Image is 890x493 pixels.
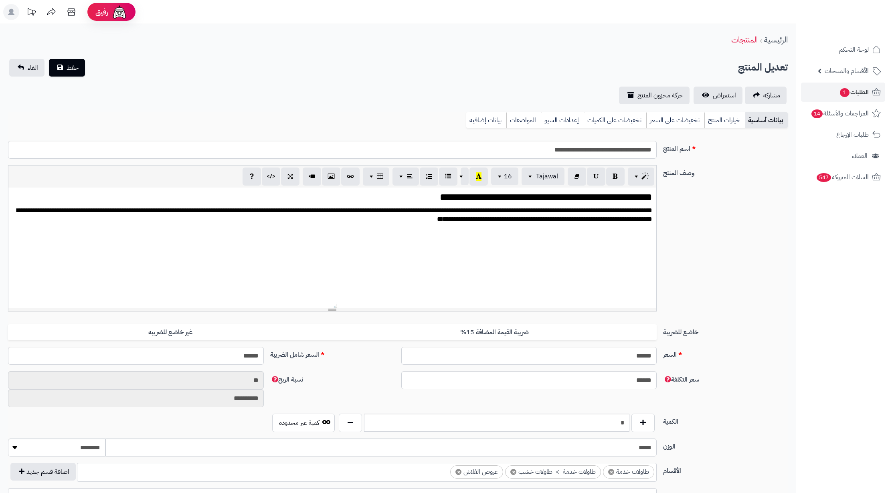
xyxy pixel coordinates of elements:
[660,438,791,451] label: الوزن
[637,91,683,100] span: حركة مخزون المنتج
[536,172,558,181] span: Tajawal
[852,150,868,162] span: العملاء
[603,465,654,479] li: طاولات خدمة
[731,34,758,46] a: المنتجات
[801,104,885,123] a: المراجعات والأسئلة14
[95,7,108,17] span: رفيق
[835,20,882,37] img: logo-2.png
[67,63,79,73] span: حفظ
[505,465,601,479] li: طاولات خدمة > طاولات خشب
[839,87,869,98] span: الطلبات
[506,112,541,128] a: المواصفات
[28,63,38,73] span: الغاء
[466,112,506,128] a: بيانات إضافية
[745,112,788,128] a: بيانات أساسية
[763,91,780,100] span: مشاركه
[491,168,518,185] button: 16
[450,465,503,479] li: عروض الفلاش
[713,91,736,100] span: استعراض
[541,112,584,128] a: إعدادات السيو
[10,463,76,481] button: اضافة قسم جديد
[836,129,869,140] span: طلبات الإرجاع
[738,59,788,76] h2: تعديل المنتج
[811,109,823,118] span: 14
[646,112,704,128] a: تخفيضات على السعر
[801,146,885,166] a: العملاء
[801,125,885,144] a: طلبات الإرجاع
[825,65,869,77] span: الأقسام والمنتجات
[839,44,869,55] span: لوحة التحكم
[764,34,788,46] a: الرئيسية
[9,59,44,77] a: الغاء
[663,375,699,384] span: سعر التكلفة
[801,40,885,59] a: لوحة التحكم
[455,469,461,475] span: ×
[270,375,303,384] span: نسبة الربح
[745,87,787,104] a: مشاركه
[811,108,869,119] span: المراجعات والأسئلة
[510,469,516,475] span: ×
[660,141,791,154] label: اسم المنتج
[584,112,646,128] a: تخفيضات على الكميات
[840,88,850,97] span: 1
[801,168,885,187] a: السلات المتروكة547
[522,168,564,185] button: Tajawal
[817,173,831,182] span: 547
[660,414,791,426] label: الكمية
[504,172,512,181] span: 16
[660,324,791,337] label: خاضع للضريبة
[660,165,791,178] label: وصف المنتج
[21,4,41,22] a: تحديثات المنصة
[704,112,745,128] a: خيارات المنتج
[694,87,742,104] a: استعراض
[816,172,869,183] span: السلات المتروكة
[49,59,85,77] button: حفظ
[8,324,332,341] label: غير خاضع للضريبه
[267,347,398,360] label: السعر شامل الضريبة
[111,4,127,20] img: ai-face.png
[608,469,614,475] span: ×
[801,83,885,102] a: الطلبات1
[619,87,690,104] a: حركة مخزون المنتج
[660,463,791,476] label: الأقسام
[660,347,791,360] label: السعر
[332,324,657,341] label: ضريبة القيمة المضافة 15%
